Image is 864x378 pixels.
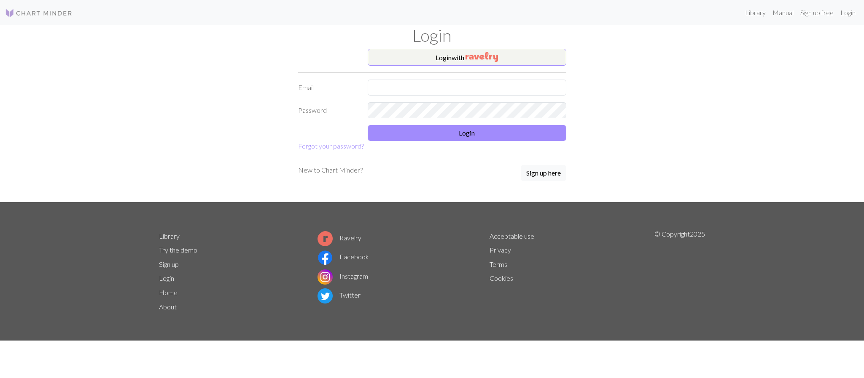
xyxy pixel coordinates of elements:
a: Terms [490,260,507,268]
h1: Login [154,25,711,45]
a: Twitter [318,291,361,299]
a: Acceptable use [490,232,534,240]
button: Login [368,125,566,141]
img: Twitter logo [318,288,333,303]
a: Sign up [159,260,179,268]
a: Facebook [318,253,369,261]
button: Sign up here [521,165,566,181]
button: Loginwith [368,49,566,66]
label: Email [293,80,363,96]
label: Password [293,102,363,118]
p: © Copyright 2025 [654,229,705,314]
img: Facebook logo [318,250,333,265]
img: Ravelry logo [318,231,333,246]
a: Library [742,4,769,21]
img: Ravelry [466,52,498,62]
a: Instagram [318,272,368,280]
a: Forgot your password? [298,142,364,150]
img: Logo [5,8,73,18]
a: Sign up here [521,165,566,182]
a: Try the demo [159,246,197,254]
a: Ravelry [318,234,361,242]
a: Login [837,4,859,21]
a: Privacy [490,246,511,254]
a: Manual [769,4,797,21]
a: Cookies [490,274,513,282]
a: Sign up free [797,4,837,21]
a: Login [159,274,174,282]
p: New to Chart Minder? [298,165,363,175]
a: Home [159,288,178,296]
a: About [159,303,177,311]
img: Instagram logo [318,269,333,285]
a: Library [159,232,180,240]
